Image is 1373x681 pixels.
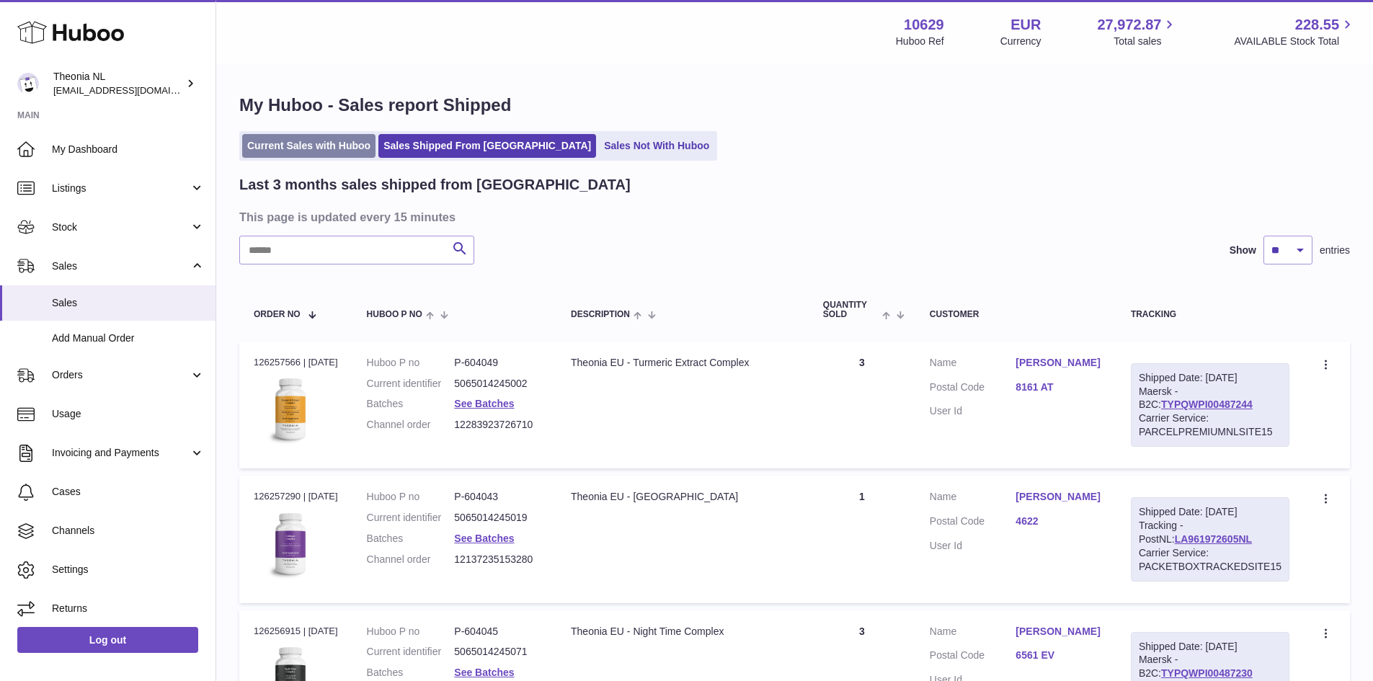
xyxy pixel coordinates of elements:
dd: P-604049 [454,356,542,370]
span: Channels [52,524,205,538]
dd: P-604045 [454,625,542,638]
img: 106291725893172.jpg [254,508,326,580]
span: Sales [52,296,205,310]
a: 8161 AT [1016,380,1102,394]
div: Carrier Service: PARCELPREMIUMNLSITE15 [1139,411,1281,439]
div: 126256915 | [DATE] [254,625,338,638]
span: Huboo P no [367,310,422,319]
label: Show [1230,244,1256,257]
a: LA961972605NL [1175,533,1252,545]
div: Customer [930,310,1102,319]
a: [PERSON_NAME] [1016,625,1102,638]
span: Description [571,310,630,319]
a: [PERSON_NAME] [1016,356,1102,370]
dt: Postal Code [930,380,1016,398]
img: info@wholesomegoods.eu [17,73,39,94]
div: 126257566 | [DATE] [254,356,338,369]
dd: 5065014245002 [454,377,542,391]
dt: Current identifier [367,511,455,525]
a: See Batches [454,667,514,678]
a: 27,972.87 Total sales [1097,15,1178,48]
dt: User Id [930,404,1016,418]
span: Invoicing and Payments [52,446,190,460]
dd: 12137235153280 [454,553,542,566]
span: Orders [52,368,190,382]
dt: Huboo P no [367,490,455,504]
dt: Huboo P no [367,625,455,638]
a: Log out [17,627,198,653]
a: TYPQWPI00487230 [1161,667,1253,679]
img: 106291725893031.jpg [254,373,326,445]
span: Total sales [1114,35,1178,48]
span: Sales [52,259,190,273]
a: Sales Not With Huboo [599,134,714,158]
div: Shipped Date: [DATE] [1139,371,1281,385]
dt: Batches [367,666,455,680]
div: Theonia EU - [GEOGRAPHIC_DATA] [571,490,794,504]
span: Usage [52,407,205,421]
span: Cases [52,485,205,499]
a: [PERSON_NAME] [1016,490,1102,504]
span: Order No [254,310,301,319]
dd: 5065014245019 [454,511,542,525]
dt: Channel order [367,553,455,566]
div: Theonia EU - Turmeric Extract Complex [571,356,794,370]
dt: Current identifier [367,377,455,391]
div: Currency [1000,35,1041,48]
dt: Batches [367,532,455,546]
div: Shipped Date: [DATE] [1139,505,1281,519]
dt: Channel order [367,418,455,432]
h1: My Huboo - Sales report Shipped [239,94,1350,117]
span: Returns [52,602,205,615]
h3: This page is updated every 15 minutes [239,209,1346,225]
div: Carrier Service: PACKETBOXTRACKEDSITE15 [1139,546,1281,574]
a: 6561 EV [1016,649,1102,662]
div: Shipped Date: [DATE] [1139,640,1281,654]
div: Tracking - PostNL: [1131,497,1289,581]
a: 4622 [1016,515,1102,528]
dt: Batches [367,397,455,411]
a: Sales Shipped From [GEOGRAPHIC_DATA] [378,134,596,158]
div: Maersk - B2C: [1131,363,1289,447]
dd: 5065014245071 [454,645,542,659]
td: 1 [809,476,915,602]
dt: Name [930,356,1016,373]
div: 126257290 | [DATE] [254,490,338,503]
span: Listings [52,182,190,195]
dt: User Id [930,539,1016,553]
div: Theonia EU - Night Time Complex [571,625,794,638]
strong: 10629 [904,15,944,35]
span: entries [1320,244,1350,257]
dt: Postal Code [930,649,1016,666]
a: See Batches [454,398,514,409]
dd: 12283923726710 [454,418,542,432]
span: Add Manual Order [52,331,205,345]
td: 3 [809,342,915,468]
span: 27,972.87 [1097,15,1161,35]
span: AVAILABLE Stock Total [1234,35,1356,48]
a: TYPQWPI00487244 [1161,399,1253,410]
div: Tracking [1131,310,1289,319]
div: Theonia NL [53,70,183,97]
dt: Postal Code [930,515,1016,532]
dt: Huboo P no [367,356,455,370]
div: Huboo Ref [896,35,944,48]
strong: EUR [1010,15,1041,35]
dt: Name [930,625,1016,642]
a: See Batches [454,533,514,544]
span: Stock [52,221,190,234]
span: 228.55 [1295,15,1339,35]
span: Quantity Sold [823,301,879,319]
span: Settings [52,563,205,577]
dt: Name [930,490,1016,507]
span: My Dashboard [52,143,205,156]
dd: P-604043 [454,490,542,504]
a: Current Sales with Huboo [242,134,376,158]
h2: Last 3 months sales shipped from [GEOGRAPHIC_DATA] [239,175,631,195]
a: 228.55 AVAILABLE Stock Total [1234,15,1356,48]
span: [EMAIL_ADDRESS][DOMAIN_NAME] [53,84,212,96]
dt: Current identifier [367,645,455,659]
